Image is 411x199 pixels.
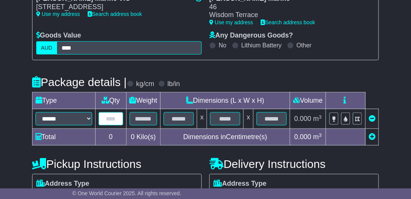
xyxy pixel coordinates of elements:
[209,31,293,40] label: Any Dangerous Goods?
[209,3,367,11] div: 46
[209,19,253,25] a: Use my address
[72,190,181,196] span: © One World Courier 2025. All rights reserved.
[36,31,81,40] label: Goods Value
[319,132,322,138] sup: 3
[168,80,180,88] label: lb/in
[294,133,311,141] span: 0.000
[241,42,282,49] label: Lithium Battery
[88,11,142,17] a: Search address book
[161,92,290,109] td: Dimensions (L x W x H)
[209,158,379,170] h4: Delivery Instructions
[32,129,95,146] td: Total
[32,92,95,109] td: Type
[36,11,80,17] a: Use my address
[294,115,311,122] span: 0.000
[369,115,375,122] a: Remove this item
[313,133,322,141] span: m
[95,92,126,109] td: Qty
[197,109,207,129] td: x
[126,92,161,109] td: Weight
[313,115,322,122] span: m
[219,42,226,49] label: No
[209,11,367,19] div: Wisdom Terrace
[126,129,161,146] td: Kilo(s)
[36,180,90,188] label: Address Type
[131,133,134,141] span: 0
[213,180,267,188] label: Address Type
[244,109,253,129] td: x
[136,80,155,88] label: kg/cm
[32,158,202,170] h4: Pickup Instructions
[95,129,126,146] td: 0
[290,92,326,109] td: Volume
[161,129,290,146] td: Dimensions in Centimetre(s)
[261,19,315,25] a: Search address book
[297,42,312,49] label: Other
[369,133,375,141] a: Add new item
[36,41,57,55] label: AUD
[319,114,322,120] sup: 3
[36,3,188,11] div: [STREET_ADDRESS]
[32,76,127,88] h4: Package details |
